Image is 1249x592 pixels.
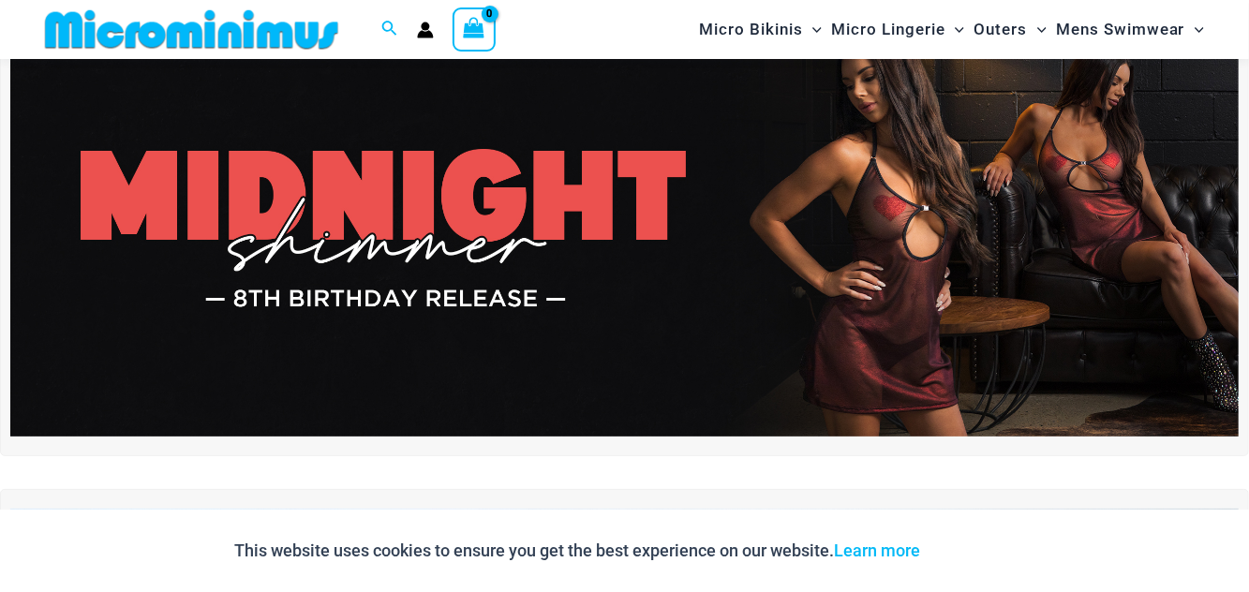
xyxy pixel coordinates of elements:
[935,528,1015,573] button: Accept
[381,18,398,41] a: Search icon link
[453,7,496,51] a: View Shopping Cart, empty
[10,20,1239,437] img: Midnight Shimmer Red Dress
[835,540,921,560] a: Learn more
[694,6,826,53] a: Micro BikinisMenu ToggleMenu Toggle
[417,22,434,38] a: Account icon link
[803,6,822,53] span: Menu Toggle
[691,3,1212,56] nav: Site Navigation
[970,6,1051,53] a: OutersMenu ToggleMenu Toggle
[974,6,1028,53] span: Outers
[831,6,945,53] span: Micro Lingerie
[1056,6,1185,53] span: Mens Swimwear
[699,6,803,53] span: Micro Bikinis
[235,537,921,565] p: This website uses cookies to ensure you get the best experience on our website.
[1028,6,1047,53] span: Menu Toggle
[37,8,346,51] img: MM SHOP LOGO FLAT
[1185,6,1204,53] span: Menu Toggle
[1051,6,1209,53] a: Mens SwimwearMenu ToggleMenu Toggle
[826,6,969,53] a: Micro LingerieMenu ToggleMenu Toggle
[945,6,964,53] span: Menu Toggle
